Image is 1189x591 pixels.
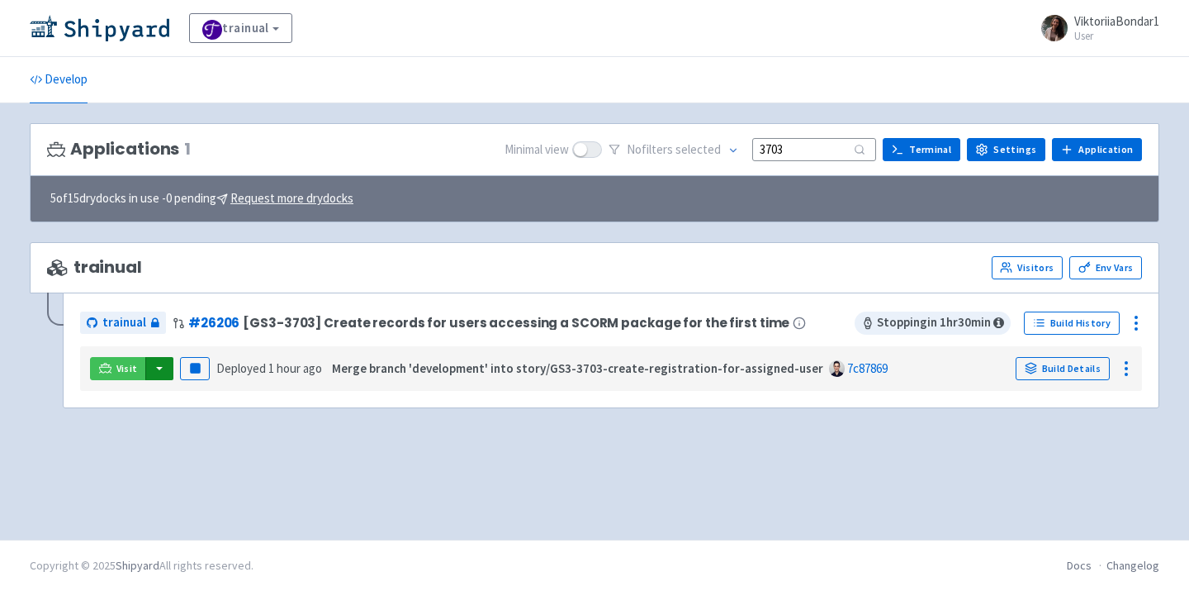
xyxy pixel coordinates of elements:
a: Settings [967,138,1045,161]
button: Pause [180,357,210,380]
a: Visitors [992,256,1063,279]
span: Deployed [216,360,322,376]
a: ViktoriiaBondar1 User [1031,15,1159,41]
span: ViktoriiaBondar1 [1074,13,1159,29]
u: Request more drydocks [230,190,353,206]
span: Stopping in 1 hr 30 min [855,312,1011,335]
strong: Merge branch 'development' into story/GS3-3703-create-registration-for-assigned-user [332,360,823,376]
a: Shipyard [116,558,159,573]
input: Search... [752,138,876,160]
span: 5 of 15 drydocks in use - 0 pending [50,189,353,208]
h3: Applications [47,140,191,159]
span: trainual [47,258,142,277]
span: Visit [116,362,138,375]
span: 1 [184,140,191,159]
a: Env Vars [1069,256,1142,279]
span: selected [675,141,721,157]
small: User [1074,31,1159,41]
img: Shipyard logo [30,15,169,41]
a: Terminal [883,138,960,161]
a: Docs [1067,558,1092,573]
span: Minimal view [504,141,569,160]
a: Build Details [1016,357,1110,380]
a: #26206 [188,314,239,331]
span: No filter s [627,141,721,160]
a: Changelog [1106,558,1159,573]
time: 1 hour ago [268,360,322,376]
span: trainual [102,313,146,332]
span: [GS3-3703] Create records for users accessing a SCORM package for the first time [243,316,789,330]
a: Application [1052,138,1142,161]
a: Build History [1024,312,1120,335]
a: Develop [30,57,88,103]
a: trainual [189,13,292,43]
div: Copyright © 2025 All rights reserved. [30,557,253,574]
a: trainual [80,312,166,334]
a: Visit [90,357,146,380]
a: 7c87869 [847,360,888,376]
